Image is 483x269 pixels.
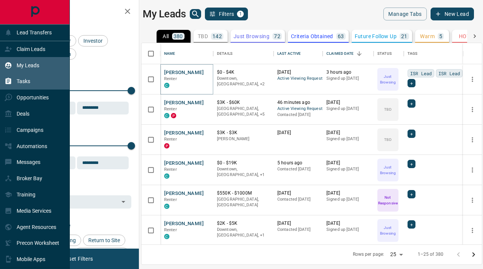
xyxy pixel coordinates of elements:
[410,190,413,198] span: +
[164,113,169,118] div: condos.ca
[378,74,398,85] p: Just Browsing
[174,34,183,39] p: 380
[410,130,413,138] span: +
[277,106,319,112] span: Active Viewing Request
[326,196,370,203] p: Signed up [DATE]
[459,34,470,39] p: HOT
[277,69,319,76] p: [DATE]
[326,76,370,82] p: Signed up [DATE]
[164,167,177,172] span: Renter
[326,43,354,64] div: Claimed Date
[164,220,204,227] button: [PERSON_NAME]
[353,251,385,258] p: Rows per page:
[164,107,177,111] span: Renter
[326,106,370,112] p: Signed up [DATE]
[326,69,370,76] p: 3 hours ago
[277,166,319,172] p: Contacted [DATE]
[217,99,270,106] p: $3K - $60K
[378,164,398,176] p: Just Browsing
[410,160,413,168] span: +
[467,164,478,176] button: more
[467,225,478,236] button: more
[83,235,125,246] div: Return to Site
[164,43,175,64] div: Name
[274,34,280,39] p: 72
[378,225,398,236] p: Just Browsing
[143,8,186,20] h1: My Leads
[234,34,269,39] p: Just Browsing
[420,34,435,39] p: Warm
[338,34,344,39] p: 63
[408,130,415,138] div: +
[326,99,370,106] p: [DATE]
[384,137,391,142] p: TBD
[171,113,176,118] div: property.ca
[410,221,413,228] span: +
[410,100,413,107] span: +
[291,34,333,39] p: Criteria Obtained
[277,190,319,196] p: [DATE]
[277,160,319,166] p: 5 hours ago
[408,99,415,108] div: +
[355,34,397,39] p: Future Follow Up
[277,43,301,64] div: Last Active
[326,166,370,172] p: Signed up [DATE]
[383,8,426,20] button: Manage Tabs
[408,43,418,64] div: Tags
[467,195,478,206] button: more
[164,137,177,142] span: Renter
[198,34,208,39] p: TBD
[78,35,108,46] div: Investor
[377,43,392,64] div: Status
[57,252,98,265] button: Reset Filters
[190,9,201,19] button: search button
[374,43,404,64] div: Status
[408,220,415,229] div: +
[217,166,270,178] p: Toronto
[212,34,222,39] p: 142
[24,8,131,17] h2: Filters
[81,38,105,44] span: Investor
[217,69,270,76] p: $0 - $4K
[164,76,177,81] span: Renter
[277,196,319,203] p: Contacted [DATE]
[217,227,270,238] p: Toronto
[438,70,460,77] span: ISR Lead
[354,48,365,59] button: Sort
[467,134,478,145] button: more
[164,234,169,239] div: condos.ca
[118,196,129,207] button: Open
[467,74,478,85] button: more
[410,70,432,77] span: ISR Lead
[277,99,319,106] p: 46 minutes ago
[326,160,370,166] p: [DATE]
[238,11,243,17] span: 1
[277,227,319,233] p: Contacted [DATE]
[164,160,204,167] button: [PERSON_NAME]
[384,107,391,112] p: TBD
[431,8,474,20] button: New Lead
[326,190,370,196] p: [DATE]
[326,220,370,227] p: [DATE]
[217,136,270,142] p: [PERSON_NAME]
[164,69,204,76] button: [PERSON_NAME]
[217,106,270,117] p: Etobicoke, Midtown, North York, Scarborough, Toronto
[217,160,270,166] p: $0 - $19K
[466,247,481,262] button: Go to next page
[217,190,270,196] p: $550K - $1000M
[160,43,213,64] div: Name
[164,143,169,148] div: property.ca
[217,220,270,227] p: $2K - $5K
[213,43,274,64] div: Details
[418,251,443,258] p: 1–25 of 380
[217,130,270,136] p: $3K - $3K
[164,130,204,137] button: [PERSON_NAME]
[163,34,169,39] p: All
[164,83,169,88] div: condos.ca
[408,160,415,168] div: +
[408,190,415,198] div: +
[326,136,370,142] p: Signed up [DATE]
[467,104,478,115] button: more
[378,195,398,206] p: Not Responsive
[164,173,169,179] div: condos.ca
